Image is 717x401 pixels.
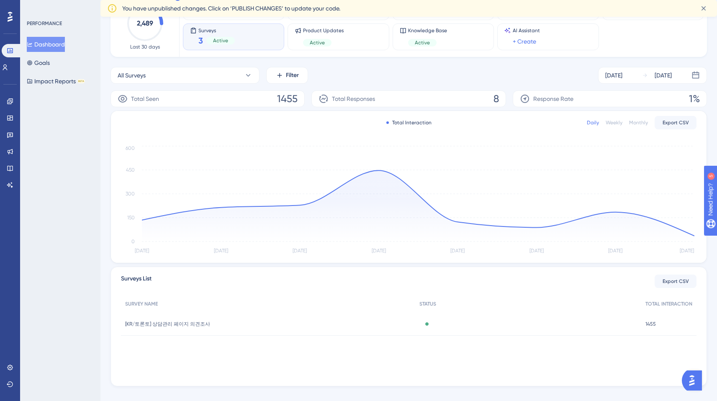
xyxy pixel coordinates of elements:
[303,27,344,34] span: Product Updates
[293,248,307,254] tspan: [DATE]
[126,167,135,173] tspan: 450
[131,94,159,104] span: Total Seen
[680,248,694,254] tspan: [DATE]
[127,215,135,221] tspan: 150
[266,67,308,84] button: Filter
[198,27,235,33] span: Surveys
[214,248,228,254] tspan: [DATE]
[605,70,622,80] div: [DATE]
[27,55,50,70] button: Goals
[493,92,499,105] span: 8
[135,248,149,254] tspan: [DATE]
[332,94,375,104] span: Total Responses
[198,35,203,46] span: 3
[408,27,447,34] span: Knowledge Base
[689,92,700,105] span: 1%
[372,248,386,254] tspan: [DATE]
[513,27,540,34] span: AI Assistant
[118,70,146,80] span: All Surveys
[130,44,160,50] span: Last 30 days
[77,79,85,83] div: BETA
[655,116,696,129] button: Export CSV
[419,301,436,307] span: STATUS
[655,275,696,288] button: Export CSV
[125,321,210,327] span: [KR/토론토] 상담관리 페이지 의견조사
[111,67,260,84] button: All Surveys
[27,37,65,52] button: Dashboard
[655,70,672,80] div: [DATE]
[587,119,599,126] div: Daily
[58,4,61,11] div: 5
[629,119,648,126] div: Monthly
[645,301,692,307] span: TOTAL INTERACTION
[27,20,62,27] div: PERFORMANCE
[126,191,135,197] tspan: 300
[125,301,158,307] span: SURVEY NAME
[131,239,135,244] tspan: 0
[121,274,152,289] span: Surveys List
[386,119,432,126] div: Total Interaction
[645,321,656,327] span: 1455
[415,39,430,46] span: Active
[310,39,325,46] span: Active
[513,36,536,46] a: + Create
[27,74,85,89] button: Impact ReportsBETA
[20,2,52,12] span: Need Help?
[608,248,622,254] tspan: [DATE]
[450,248,465,254] tspan: [DATE]
[126,145,135,151] tspan: 600
[606,119,622,126] div: Weekly
[213,37,228,44] span: Active
[286,70,299,80] span: Filter
[663,119,689,126] span: Export CSV
[529,248,544,254] tspan: [DATE]
[277,92,298,105] span: 1455
[663,278,689,285] span: Export CSV
[533,94,573,104] span: Response Rate
[682,368,707,393] iframe: UserGuiding AI Assistant Launcher
[122,3,340,13] span: You have unpublished changes. Click on ‘PUBLISH CHANGES’ to update your code.
[137,19,153,27] text: 2,489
